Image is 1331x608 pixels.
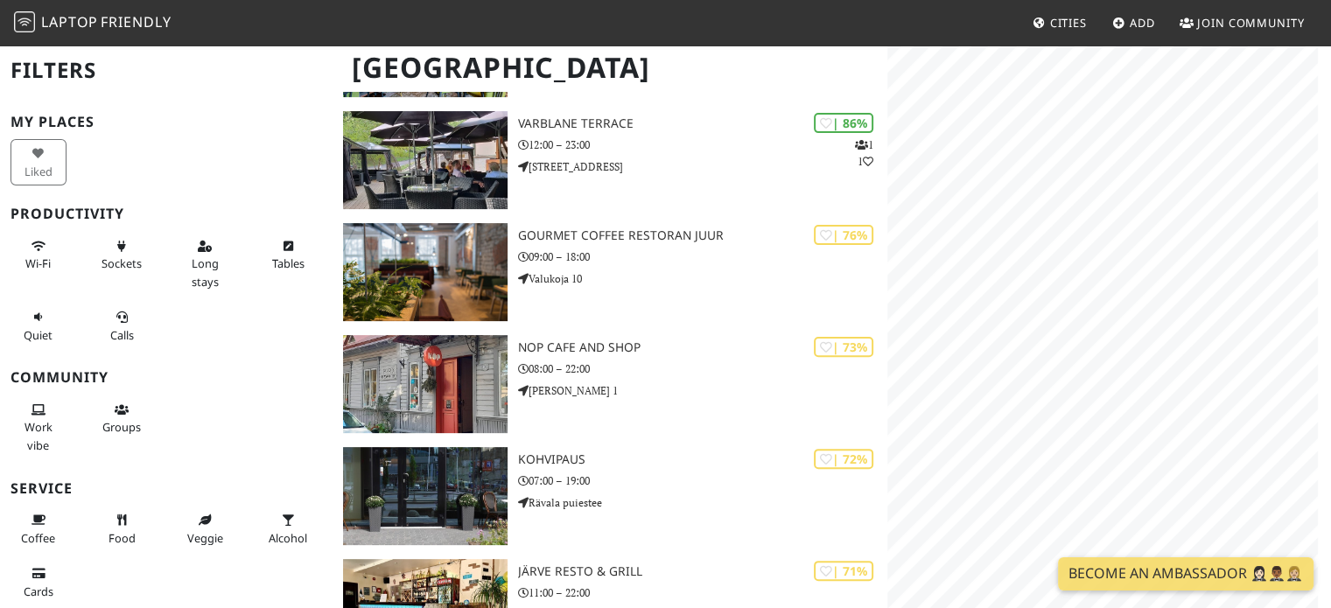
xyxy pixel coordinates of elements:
[518,270,888,287] p: Valukoja 10
[518,116,888,131] h3: Varblane Terrace
[518,382,888,399] p: [PERSON_NAME] 1
[25,255,51,271] span: Stable Wi-Fi
[333,447,887,545] a: Kohvipaus | 72% Kohvipaus 07:00 – 19:00 Rävala puiestee
[333,223,887,321] a: Gourmet Coffee restoran JUUR | 76% Gourmet Coffee restoran JUUR 09:00 – 18:00 Valukoja 10
[269,530,307,546] span: Alcohol
[177,232,233,296] button: Long stays
[94,303,150,349] button: Calls
[343,447,507,545] img: Kohvipaus
[814,561,873,581] div: | 71%
[11,480,322,497] h3: Service
[14,11,35,32] img: LaptopFriendly
[518,340,888,355] h3: NOP Cafe and Shop
[187,530,223,546] span: Veggie
[1130,15,1155,31] span: Add
[814,225,873,245] div: | 76%
[41,12,98,31] span: Laptop
[260,506,316,552] button: Alcohol
[11,44,322,97] h2: Filters
[11,369,322,386] h3: Community
[260,232,316,278] button: Tables
[518,360,888,377] p: 08:00 – 22:00
[1058,557,1313,591] a: Become an Ambassador 🤵🏻‍♀️🤵🏾‍♂️🤵🏼‍♀️
[518,158,888,175] p: [STREET_ADDRESS]
[11,559,67,605] button: Cards
[11,506,67,552] button: Coffee
[21,530,55,546] span: Coffee
[343,223,507,321] img: Gourmet Coffee restoran JUUR
[518,452,888,467] h3: Kohvipaus
[518,248,888,265] p: 09:00 – 18:00
[102,419,141,435] span: Group tables
[343,111,507,209] img: Varblane Terrace
[814,449,873,469] div: | 72%
[855,136,873,170] p: 1 1
[518,494,888,511] p: Rävala puiestee
[518,136,888,153] p: 12:00 – 23:00
[814,113,873,133] div: | 86%
[338,44,884,92] h1: [GEOGRAPHIC_DATA]
[1173,7,1312,38] a: Join Community
[94,506,150,552] button: Food
[518,564,888,579] h3: Järve Resto & Grill
[102,255,142,271] span: Power sockets
[518,472,888,489] p: 07:00 – 19:00
[25,419,53,452] span: People working
[1197,15,1305,31] span: Join Community
[110,327,134,343] span: Video/audio calls
[272,255,305,271] span: Work-friendly tables
[518,584,888,601] p: 11:00 – 22:00
[177,506,233,552] button: Veggie
[192,255,219,289] span: Long stays
[14,8,172,38] a: LaptopFriendly LaptopFriendly
[333,111,887,209] a: Varblane Terrace | 86% 11 Varblane Terrace 12:00 – 23:00 [STREET_ADDRESS]
[1105,7,1162,38] a: Add
[343,335,507,433] img: NOP Cafe and Shop
[518,228,888,243] h3: Gourmet Coffee restoran JUUR
[11,395,67,459] button: Work vibe
[11,303,67,349] button: Quiet
[1050,15,1087,31] span: Cities
[101,12,171,31] span: Friendly
[814,337,873,357] div: | 73%
[11,114,322,130] h3: My Places
[109,530,136,546] span: Food
[1026,7,1094,38] a: Cities
[94,395,150,442] button: Groups
[11,232,67,278] button: Wi-Fi
[24,584,53,599] span: Credit cards
[11,206,322,222] h3: Productivity
[333,335,887,433] a: NOP Cafe and Shop | 73% NOP Cafe and Shop 08:00 – 22:00 [PERSON_NAME] 1
[24,327,53,343] span: Quiet
[94,232,150,278] button: Sockets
